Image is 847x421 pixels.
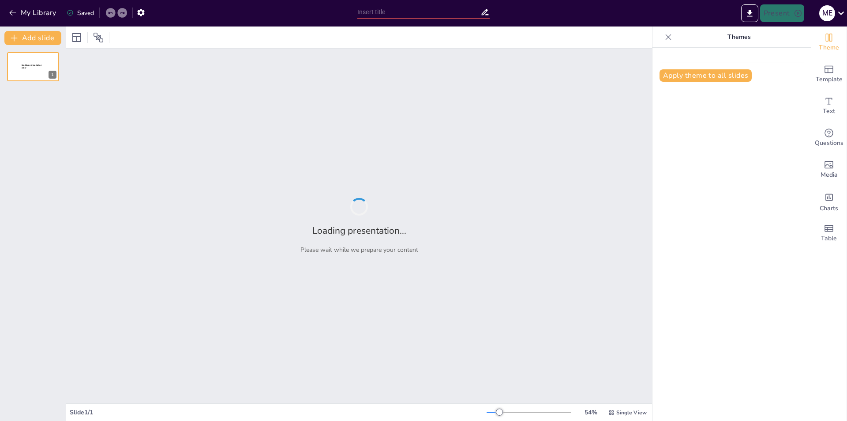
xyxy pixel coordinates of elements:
div: Add charts and graphs [811,186,847,217]
span: Theme [819,43,839,53]
input: Insert title [357,6,480,19]
div: Get real-time input from your audience [811,122,847,154]
div: Add a table [811,217,847,249]
span: Template [816,75,843,84]
button: M E [819,4,835,22]
div: Add text boxes [811,90,847,122]
span: Questions [815,138,843,148]
div: Layout [70,30,84,45]
span: Text [823,106,835,116]
span: Charts [820,204,838,213]
div: 1 [7,52,59,81]
span: Sendsteps presentation editor [22,64,41,69]
button: Add slide [4,31,61,45]
div: Change the overall theme [811,27,847,58]
p: Please wait while we prepare your content [300,246,418,254]
div: Slide 1 / 1 [70,408,487,417]
button: Present [760,4,804,22]
div: 54 % [580,408,601,417]
div: 1 [49,71,56,79]
div: Add ready made slides [811,58,847,90]
div: M E [819,5,835,21]
h2: Loading presentation... [312,224,406,237]
button: Apply theme to all slides [660,69,752,82]
div: Add images, graphics, shapes or video [811,154,847,186]
div: Saved [67,9,94,17]
span: Single View [616,409,647,416]
p: Themes [675,27,802,48]
span: Table [821,234,837,243]
button: Export to PowerPoint [741,4,758,22]
button: My Library [7,6,60,20]
span: Position [93,32,104,43]
span: Media [821,170,838,180]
